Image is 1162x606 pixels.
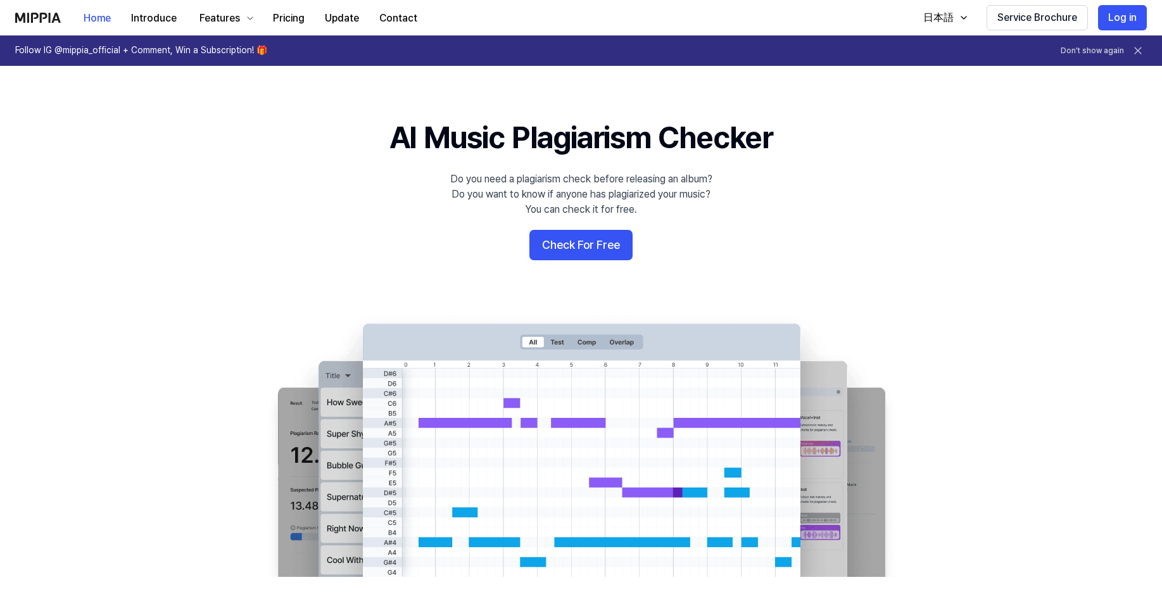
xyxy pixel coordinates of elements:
[15,44,267,57] h1: Follow IG @mippia_official + Comment, Win a Subscription! 🎁
[529,230,633,260] button: Check For Free
[315,1,369,35] a: Update
[389,117,773,159] h1: AI Music Plagiarism Checker
[252,311,911,577] img: main Image
[987,5,1088,30] button: Service Brochure
[1098,5,1147,30] button: Log in
[73,1,121,35] a: Home
[197,11,243,26] div: Features
[73,6,121,31] button: Home
[1061,46,1124,56] button: Don't show again
[911,5,976,30] button: 日本語
[315,6,369,31] button: Update
[263,6,315,31] button: Pricing
[450,172,712,217] div: Do you need a plagiarism check before releasing an album? Do you want to know if anyone has plagi...
[921,10,956,25] div: 日本語
[15,13,61,23] img: logo
[187,6,263,31] button: Features
[369,6,427,31] button: Contact
[121,6,187,31] button: Introduce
